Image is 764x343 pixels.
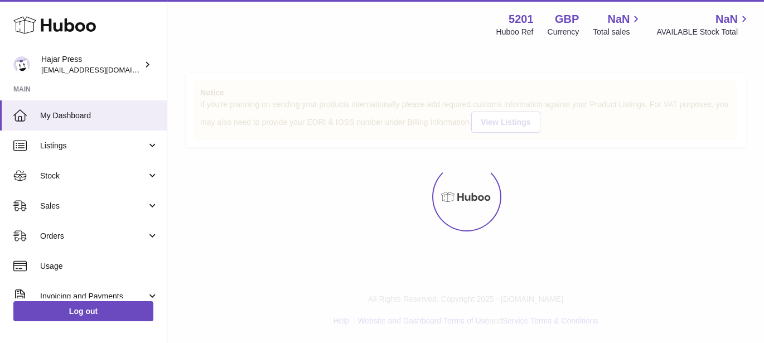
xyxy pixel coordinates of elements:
[555,12,579,27] strong: GBP
[607,12,630,27] span: NaN
[41,65,164,74] span: [EMAIL_ADDRESS][DOMAIN_NAME]
[548,27,579,37] div: Currency
[509,12,534,27] strong: 5201
[40,201,147,211] span: Sales
[593,27,642,37] span: Total sales
[593,12,642,37] a: NaN Total sales
[656,27,751,37] span: AVAILABLE Stock Total
[40,291,147,302] span: Invoicing and Payments
[13,301,153,321] a: Log out
[40,171,147,181] span: Stock
[40,261,158,272] span: Usage
[656,12,751,37] a: NaN AVAILABLE Stock Total
[40,231,147,241] span: Orders
[41,54,142,75] div: Hajar Press
[13,56,30,73] img: editorial@hajarpress.com
[715,12,738,27] span: NaN
[496,27,534,37] div: Huboo Ref
[40,110,158,121] span: My Dashboard
[40,141,147,151] span: Listings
